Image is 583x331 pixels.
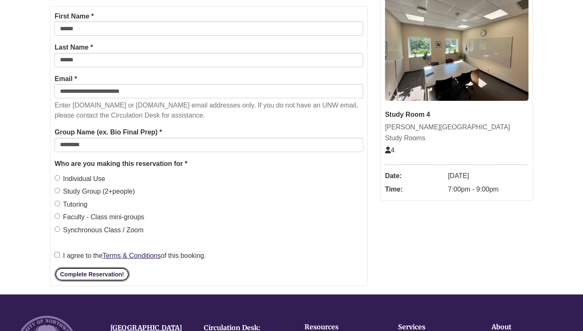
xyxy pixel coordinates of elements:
dt: Time: [385,183,444,196]
label: I agree to the of this booking. [55,250,206,261]
input: Individual Use [55,175,60,181]
label: First Name * [55,11,94,22]
button: Complete Reservation! [55,267,129,281]
label: Email * [55,74,77,84]
h4: About [492,323,559,331]
label: Individual Use [55,173,105,184]
label: Last Name * [55,42,93,53]
p: Enter [DOMAIN_NAME] or [DOMAIN_NAME] email addresses only. If you do not have an UNW email, pleas... [55,100,363,121]
dd: 7:00pm - 9:00pm [448,183,528,196]
span: The capacity of this space [385,147,395,154]
input: I agree to theTerms & Conditionsof this booking. [55,252,60,257]
h4: Resources [305,323,372,331]
div: [PERSON_NAME][GEOGRAPHIC_DATA] Study Rooms [385,122,528,143]
div: Study Room 4 [385,109,528,120]
dt: Date: [385,169,444,183]
a: Terms & Conditions [103,252,161,259]
legend: Who are you making this reservation for * [55,158,363,169]
label: Tutoring [55,199,87,210]
input: Faculty - Class mini-groups [55,213,60,219]
label: Study Group (2+people) [55,186,135,197]
input: Tutoring [55,201,60,206]
label: Synchronous Class / Zoom [55,225,143,236]
input: Synchronous Class / Zoom [55,226,60,232]
dd: [DATE] [448,169,528,183]
h4: Services [398,323,466,331]
input: Study Group (2+people) [55,188,60,193]
label: Group Name (ex. Bio Final Prep) * [55,127,162,138]
label: Faculty - Class mini-groups [55,212,144,223]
